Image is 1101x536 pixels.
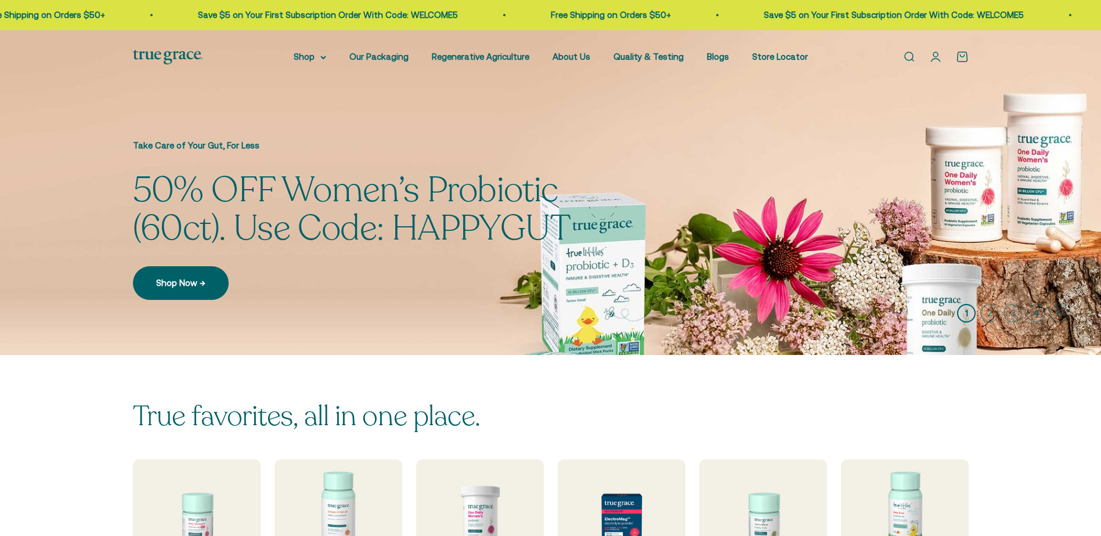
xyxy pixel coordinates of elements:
button: 1 [957,304,976,323]
a: Store Locator [752,52,808,61]
a: Our Packaging [349,52,409,61]
a: Quality & Testing [613,52,684,61]
button: 4 [1027,304,1045,323]
summary: Shop [294,50,326,64]
p: Save $5 on Your First Subscription Order With Code: WELCOME5 [195,8,455,22]
a: Regenerative Agriculture [432,52,529,61]
button: 5 [1050,304,1068,323]
a: Free Shipping on Orders $50+ [548,10,668,20]
button: 3 [1003,304,1022,323]
p: Take Care of Your Gut, For Less [133,139,644,153]
split-lines: 50% OFF Women’s Probiotic (60ct). Use Code: HAPPYGUT [133,166,571,252]
a: Blogs [707,52,729,61]
button: 2 [980,304,999,323]
split-lines: True favorites, all in one place. [133,397,481,435]
p: Save $5 on Your First Subscription Order With Code: WELCOME5 [761,8,1021,22]
a: About Us [553,52,590,61]
a: Shop Now → [133,266,229,300]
